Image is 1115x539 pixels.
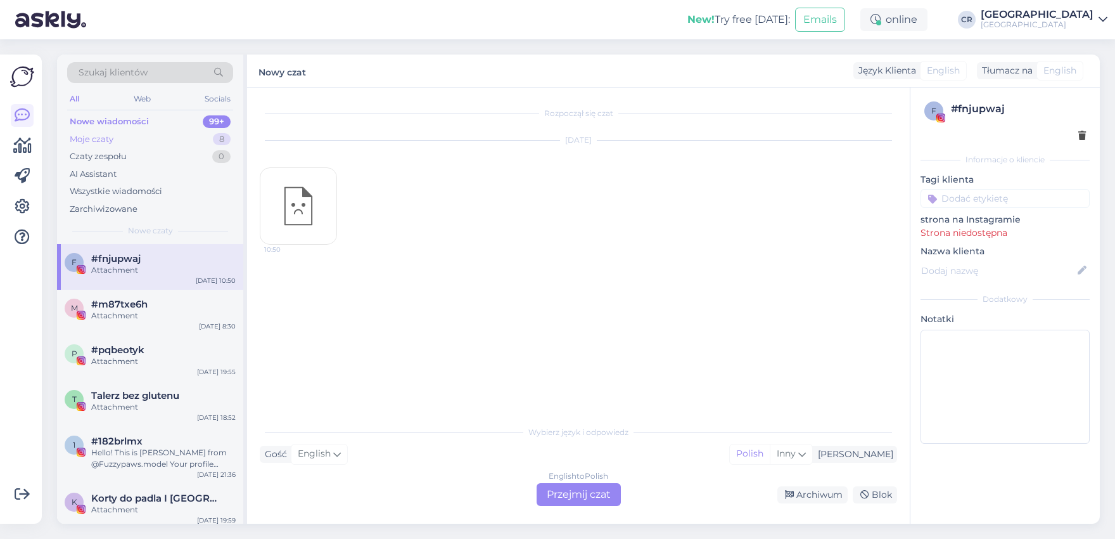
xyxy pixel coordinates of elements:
[128,225,173,237] span: Nowe czaty
[931,106,936,115] span: f
[958,11,976,29] div: CR
[549,471,608,482] div: English to Polish
[72,497,77,507] span: K
[921,173,1090,186] p: Tagi klienta
[70,150,127,163] div: Czaty zespołu
[91,253,141,264] span: #fnjupwaj
[951,101,1086,117] div: # fnjupwaj
[203,115,231,128] div: 99+
[70,185,162,198] div: Wszystkie wiadomości
[212,150,231,163] div: 0
[91,264,236,276] div: Attachment
[921,154,1090,166] div: Informacje o kliencie
[67,91,82,107] div: All
[91,390,179,401] span: Talerz bez glutenu
[91,401,236,413] div: Attachment
[687,13,715,25] b: New!
[91,344,144,356] span: #pqbeotyk
[91,356,236,367] div: Attachment
[981,10,1093,20] div: [GEOGRAPHIC_DATA]
[853,486,897,503] div: Blok
[199,321,236,331] div: [DATE] 8:30
[795,8,845,32] button: Emails
[197,470,236,479] div: [DATE] 21:36
[921,264,1075,278] input: Dodaj nazwę
[921,313,1090,326] p: Notatki
[927,64,960,77] span: English
[202,91,233,107] div: Socials
[213,133,231,146] div: 8
[72,394,77,404] span: T
[977,64,1033,77] div: Tłumacz na
[298,447,331,461] span: English
[921,189,1090,208] input: Dodać etykietę
[91,436,143,447] span: #182brlmx
[70,115,149,128] div: Nowe wiadomości
[70,133,113,146] div: Moje czaty
[79,66,148,79] span: Szukaj klientów
[91,504,236,516] div: Attachment
[91,493,223,504] span: Korty do padla I Szczecin
[260,448,287,461] div: Gość
[73,440,75,450] span: 1
[71,303,78,313] span: m
[777,448,796,459] span: Inny
[197,413,236,422] div: [DATE] 18:52
[1043,64,1076,77] span: English
[91,299,148,310] span: #m87txe6h
[196,276,236,285] div: [DATE] 10:50
[687,12,790,27] div: Try free [DATE]:
[197,367,236,377] div: [DATE] 19:55
[981,10,1107,30] a: [GEOGRAPHIC_DATA][GEOGRAPHIC_DATA]
[70,168,117,181] div: AI Assistant
[921,294,1090,305] div: Dodatkowy
[981,20,1093,30] div: [GEOGRAPHIC_DATA]
[853,64,916,77] div: Język Klienta
[730,445,770,464] div: Polish
[258,62,306,79] label: Nowy czat
[72,257,77,267] span: f
[131,91,153,107] div: Web
[921,226,1090,240] p: Strona niedostępna
[10,65,34,89] img: Askly Logo
[260,427,897,438] div: Wybierz język i odpowiedz
[260,134,897,146] div: [DATE]
[860,8,927,31] div: online
[921,213,1090,226] p: strona na Instagramie
[91,310,236,321] div: Attachment
[197,516,236,525] div: [DATE] 19:59
[260,108,897,119] div: Rozpoczął się czat
[72,349,77,358] span: p
[777,486,848,503] div: Archiwum
[813,448,893,461] div: [PERSON_NAME]
[264,245,312,254] span: 10:50
[70,203,137,216] div: Zarchiwizowane
[537,483,621,506] div: Przejmij czat
[921,245,1090,258] p: Nazwa klienta
[91,447,236,470] div: Hello! This is [PERSON_NAME] from @Fuzzypaws.model Your profile caught our eye We are a world Fam...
